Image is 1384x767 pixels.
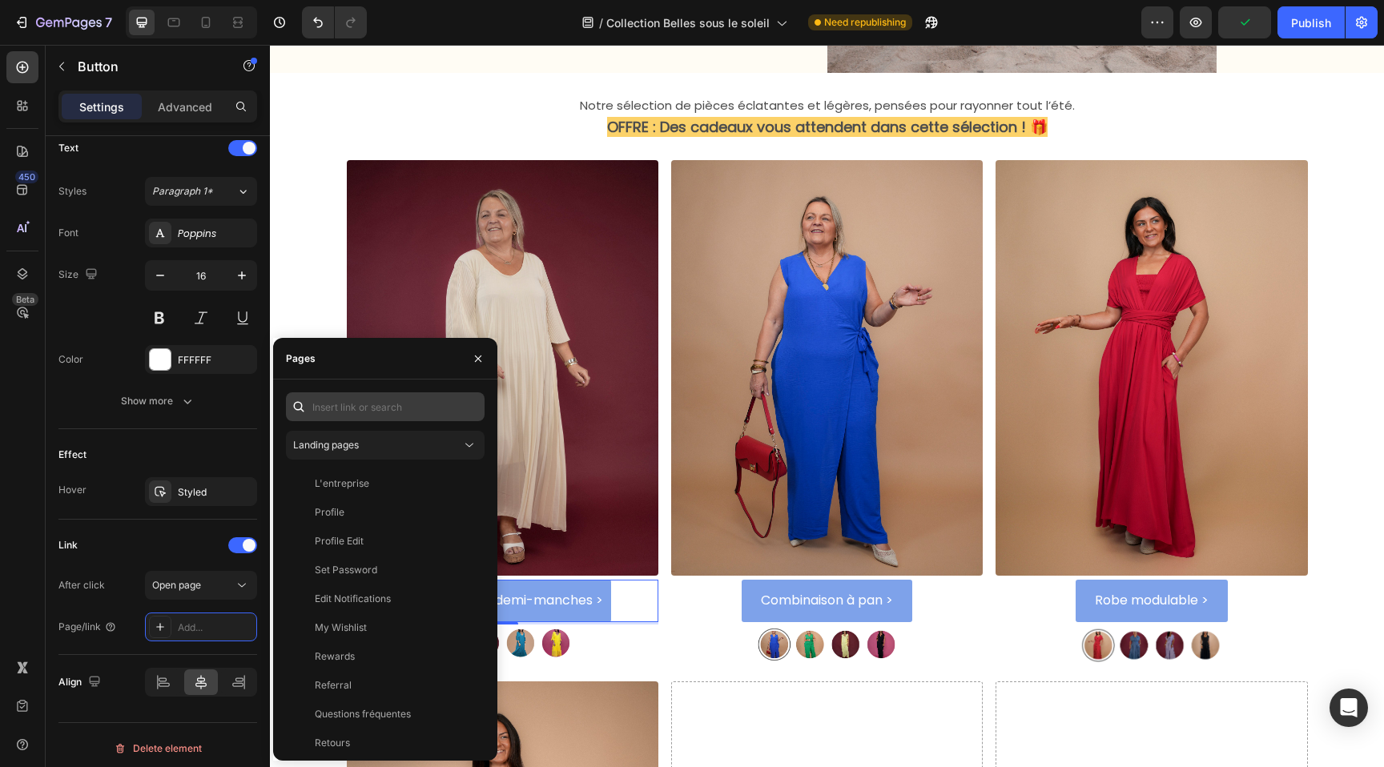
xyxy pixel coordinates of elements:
[315,592,391,606] div: Edit Notifications
[606,14,770,31] span: Collection Belles sous le soleil
[293,439,359,451] span: Landing pages
[58,184,86,199] div: Styles
[158,98,212,115] p: Advanced
[131,544,333,568] p: Robe plissée à demi-manches >
[315,476,369,491] div: L'entreprise
[178,227,253,241] div: Poppins
[114,739,202,758] div: Delete element
[337,72,778,92] strong: OFFRE : Des cadeaux vous attendent dans cette sélection ! 🎁
[1277,6,1345,38] button: Publish
[472,535,642,577] a: Combinaison à pan >
[58,672,104,693] div: Align
[302,6,367,38] div: Undo/Redo
[824,15,906,30] span: Need republishing
[161,580,304,616] img: gempages_488443088415491084-ada1a369-8b26-4cf5-b2fb-2e7075a97cc4.png
[286,431,485,460] button: Landing pages
[79,98,124,115] p: Settings
[145,177,257,206] button: Paragraph 1*
[6,6,119,38] button: 7
[152,184,213,199] span: Paragraph 1*
[315,563,377,577] div: Set Password
[58,264,101,286] div: Size
[315,534,364,548] div: Profile Edit
[599,14,603,31] span: /
[121,393,195,409] div: Show more
[58,483,86,497] div: Hover
[315,736,350,750] div: Retours
[270,45,1384,767] iframe: Design area
[145,571,257,600] button: Open page
[58,538,78,552] div: Link
[315,505,344,520] div: Profile
[58,620,117,634] div: Page/link
[810,581,953,620] img: gempages_488443088415491084-44e3c441-9fa9-4984-afc2-3fbbeef546f0.png
[123,535,341,577] button: <p>Robe plissée à demi-manches &gt;</p>
[58,226,78,240] div: Font
[806,535,958,577] a: Robe modulable >
[1330,689,1368,727] div: Open Intercom Messenger
[58,736,257,761] button: Delete element
[315,707,411,721] div: Questions fréquentes
[825,544,939,568] p: Robe modulable >
[78,57,214,76] p: Button
[315,620,367,635] div: My Wishlist
[1291,14,1331,31] div: Publish
[15,171,38,183] div: 450
[178,620,253,635] div: Add...
[315,678,352,693] div: Referral
[315,649,355,664] div: Rewards
[105,13,112,32] p: 7
[58,141,78,155] div: Text
[178,353,253,367] div: FFFFFF
[152,579,201,591] span: Open page
[58,352,83,367] div: Color
[286,392,485,421] input: Insert link or search
[401,115,713,531] img: gempages_488443088415491084-6e84feab-fcfb-4e70-a156-e79809eb9a85.jpg
[491,544,623,568] p: Combinaison à pan >
[310,52,805,69] span: Notre sélection de pièces éclatantes et légères, pensées pour rayonner tout l’été.
[726,115,1037,531] img: gempages_488443088415491084-9ea69184-fac5-4031-a88c-05065278346c.jpg
[58,578,105,592] div: After click
[58,448,86,462] div: Effect
[97,512,133,527] div: Button
[12,293,38,306] div: Beta
[178,485,253,500] div: Styled
[286,351,316,366] div: Pages
[58,387,257,416] button: Show more
[77,115,388,531] img: gempages_488443088415491084-04962bf8-de43-4469-a4bd-bdaeed48af34.jpg
[484,581,630,618] img: gempages_488443088415491084-852cfa36-f4a8-44e3-b46d-2ad80fb41556.png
